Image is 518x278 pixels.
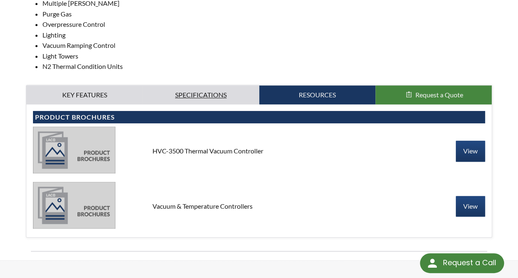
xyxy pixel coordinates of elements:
span: Request a Quote [415,91,463,99]
li: N2 Thermal Condition Units [42,61,492,72]
a: Resources [259,85,375,104]
a: Specifications [143,85,259,104]
a: View [456,141,485,161]
img: round button [426,257,439,270]
div: HVC-3500 Thermal Vacuum Controller [146,146,372,155]
a: Key Features [26,85,143,104]
div: Request a Call [420,253,504,273]
div: Vacuum & Temperature Controllers [146,202,372,211]
li: Vacuum Ramping Control [42,40,492,51]
button: Request a Quote [375,85,492,104]
a: View [456,196,485,217]
h4: Product Brochures [35,113,483,122]
li: Lighting [42,30,492,40]
div: Request a Call [443,253,496,272]
li: Light Towers [42,51,492,61]
img: product_brochures-81b49242bb8394b31c113ade466a77c846893fb1009a796a1a03a1a1c57cbc37.jpg [33,127,115,173]
li: Overpressure Control [42,19,492,30]
img: product_brochures-81b49242bb8394b31c113ade466a77c846893fb1009a796a1a03a1a1c57cbc37.jpg [33,182,115,228]
li: Purge Gas [42,9,492,19]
